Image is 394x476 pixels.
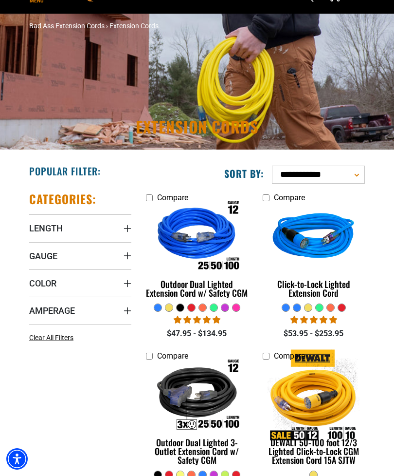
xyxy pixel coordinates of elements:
[109,22,159,30] span: Extension Cords
[263,328,365,340] div: $53.95 - $253.95
[29,165,101,177] h2: Popular Filter:
[262,350,365,442] img: DEWALT 50-100 foot 12/3 Lighted Click-to-Lock CGM Extension Cord 15A SJTW
[29,333,77,343] a: Clear All Filters
[157,193,188,202] span: Compare
[29,278,56,289] span: Color
[145,350,249,442] img: Outdoor Dual Lighted 3-Outlet Extension Cord w/ Safety CGM
[274,193,305,202] span: Compare
[29,242,131,269] summary: Gauge
[29,21,365,31] nav: breadcrumbs
[29,334,73,342] span: Clear All Filters
[29,305,75,316] span: Amperage
[146,280,248,297] div: Outdoor Dual Lighted Extension Cord w/ Safety CGM
[29,22,105,30] a: Bad Ass Extension Cords
[29,250,57,262] span: Gauge
[146,328,248,340] div: $47.95 - $134.95
[174,315,220,324] span: 4.81 stars
[29,297,131,324] summary: Amperage
[263,365,365,470] a: DEWALT 50-100 foot 12/3 Lighted Click-to-Lock CGM Extension Cord 15A SJTW DEWALT 50-100 foot 12/3...
[290,315,337,324] span: 4.87 stars
[106,22,108,30] span: ›
[146,438,248,464] div: Outdoor Dual Lighted 3-Outlet Extension Cord w/ Safety CGM
[274,351,305,361] span: Compare
[29,269,131,297] summary: Color
[157,351,188,361] span: Compare
[224,167,264,180] label: Sort by:
[29,191,96,207] h2: Categories:
[263,280,365,297] div: Click-to-Lock Lighted Extension Cord
[146,365,248,470] a: Outdoor Dual Lighted 3-Outlet Extension Cord w/ Safety CGM Outdoor Dual Lighted 3-Outlet Extensio...
[145,191,249,284] img: Outdoor Dual Lighted Extension Cord w/ Safety CGM
[262,191,365,284] img: blue
[263,438,365,464] div: DEWALT 50-100 foot 12/3 Lighted Click-to-Lock CGM Extension Cord 15A SJTW
[29,223,63,234] span: Length
[263,207,365,303] a: blue Click-to-Lock Lighted Extension Cord
[146,207,248,303] a: Outdoor Dual Lighted Extension Cord w/ Safety CGM Outdoor Dual Lighted Extension Cord w/ Safety CGM
[29,119,365,134] h1: Extension Cords
[29,214,131,242] summary: Length
[6,448,28,470] div: Accessibility Menu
